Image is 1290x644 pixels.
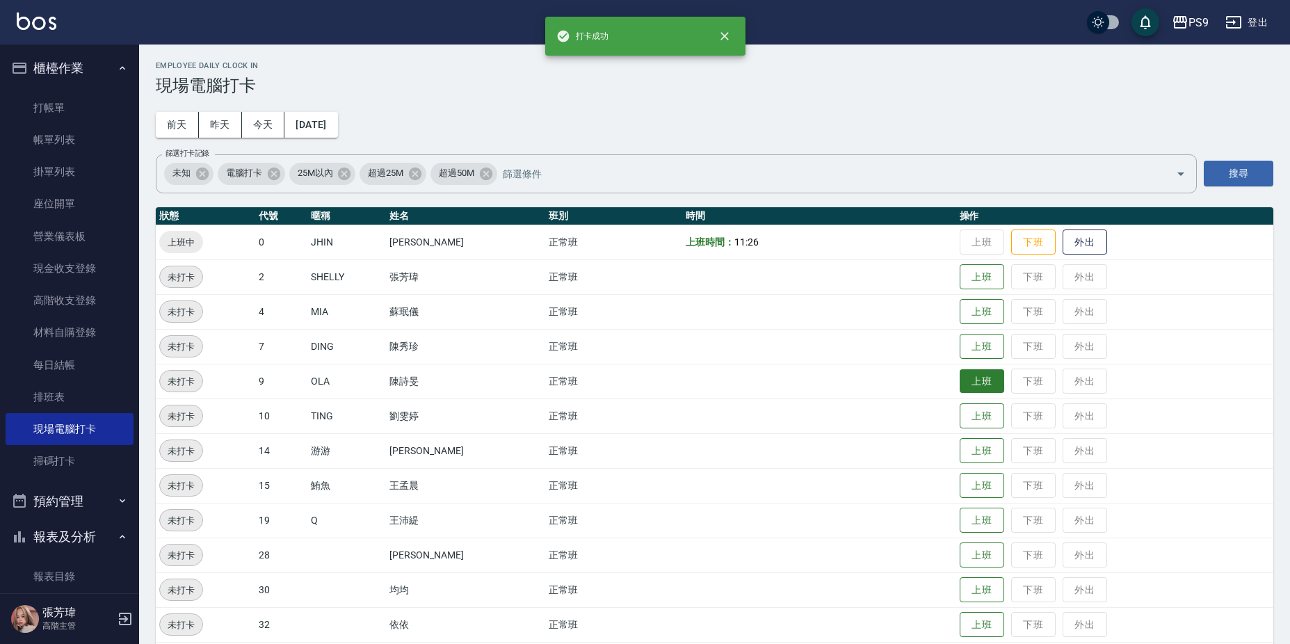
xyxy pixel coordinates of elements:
[6,519,134,555] button: 報表及分析
[499,161,1152,186] input: 篩選條件
[160,374,202,389] span: 未打卡
[307,294,387,329] td: MIA
[42,606,113,620] h5: 張芳瑋
[307,364,387,399] td: OLA
[160,409,202,424] span: 未打卡
[386,607,545,642] td: 依依
[160,444,202,458] span: 未打卡
[960,299,1004,325] button: 上班
[960,403,1004,429] button: 上班
[255,294,307,329] td: 4
[242,112,285,138] button: 今天
[386,433,545,468] td: [PERSON_NAME]
[1220,10,1273,35] button: 登出
[545,207,682,225] th: 班別
[307,503,387,538] td: Q
[386,503,545,538] td: 王沛緹
[159,235,203,250] span: 上班中
[160,305,202,319] span: 未打卡
[156,76,1273,95] h3: 現場電腦打卡
[6,413,134,445] a: 現場電腦打卡
[289,166,341,180] span: 25M以內
[1166,8,1214,37] button: PS9
[360,163,426,185] div: 超過25M
[6,445,134,477] a: 掃碼打卡
[6,316,134,348] a: 材料自購登錄
[956,207,1273,225] th: 操作
[960,542,1004,568] button: 上班
[386,329,545,364] td: 陳秀珍
[682,207,956,225] th: 時間
[42,620,113,632] p: 高階主管
[386,364,545,399] td: 陳詩旻
[284,112,337,138] button: [DATE]
[307,225,387,259] td: JHIN
[6,349,134,381] a: 每日結帳
[255,399,307,433] td: 10
[386,294,545,329] td: 蘇珉儀
[6,381,134,413] a: 排班表
[960,334,1004,360] button: 上班
[545,503,682,538] td: 正常班
[307,329,387,364] td: DING
[1131,8,1159,36] button: save
[960,473,1004,499] button: 上班
[17,13,56,30] img: Logo
[6,156,134,188] a: 掛單列表
[255,538,307,572] td: 28
[545,364,682,399] td: 正常班
[960,369,1004,394] button: 上班
[160,478,202,493] span: 未打卡
[556,29,609,43] span: 打卡成功
[360,166,412,180] span: 超過25M
[6,593,134,625] a: 消費分析儀表板
[160,583,202,597] span: 未打卡
[1170,163,1192,185] button: Open
[430,163,497,185] div: 超過50M
[156,61,1273,70] h2: Employee Daily Clock In
[6,188,134,220] a: 座位開單
[386,572,545,607] td: 均均
[6,252,134,284] a: 現金收支登錄
[255,259,307,294] td: 2
[164,166,199,180] span: 未知
[6,284,134,316] a: 高階收支登錄
[255,329,307,364] td: 7
[255,364,307,399] td: 9
[160,270,202,284] span: 未打卡
[255,433,307,468] td: 14
[386,399,545,433] td: 劉雯婷
[545,294,682,329] td: 正常班
[255,503,307,538] td: 19
[960,438,1004,464] button: 上班
[307,399,387,433] td: TING
[545,433,682,468] td: 正常班
[307,207,387,225] th: 暱稱
[1011,230,1056,255] button: 下班
[6,220,134,252] a: 營業儀表板
[156,207,255,225] th: 狀態
[255,225,307,259] td: 0
[1188,14,1209,31] div: PS9
[545,329,682,364] td: 正常班
[386,225,545,259] td: [PERSON_NAME]
[430,166,483,180] span: 超過50M
[386,207,545,225] th: 姓名
[160,548,202,563] span: 未打卡
[255,572,307,607] td: 30
[160,339,202,354] span: 未打卡
[289,163,356,185] div: 25M以內
[218,166,271,180] span: 電腦打卡
[1063,230,1107,255] button: 外出
[686,236,734,248] b: 上班時間：
[545,538,682,572] td: 正常班
[160,513,202,528] span: 未打卡
[545,225,682,259] td: 正常班
[255,607,307,642] td: 32
[6,483,134,520] button: 預約管理
[307,433,387,468] td: 游游
[164,163,213,185] div: 未知
[734,236,759,248] span: 11:26
[6,50,134,86] button: 櫃檯作業
[218,163,285,185] div: 電腦打卡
